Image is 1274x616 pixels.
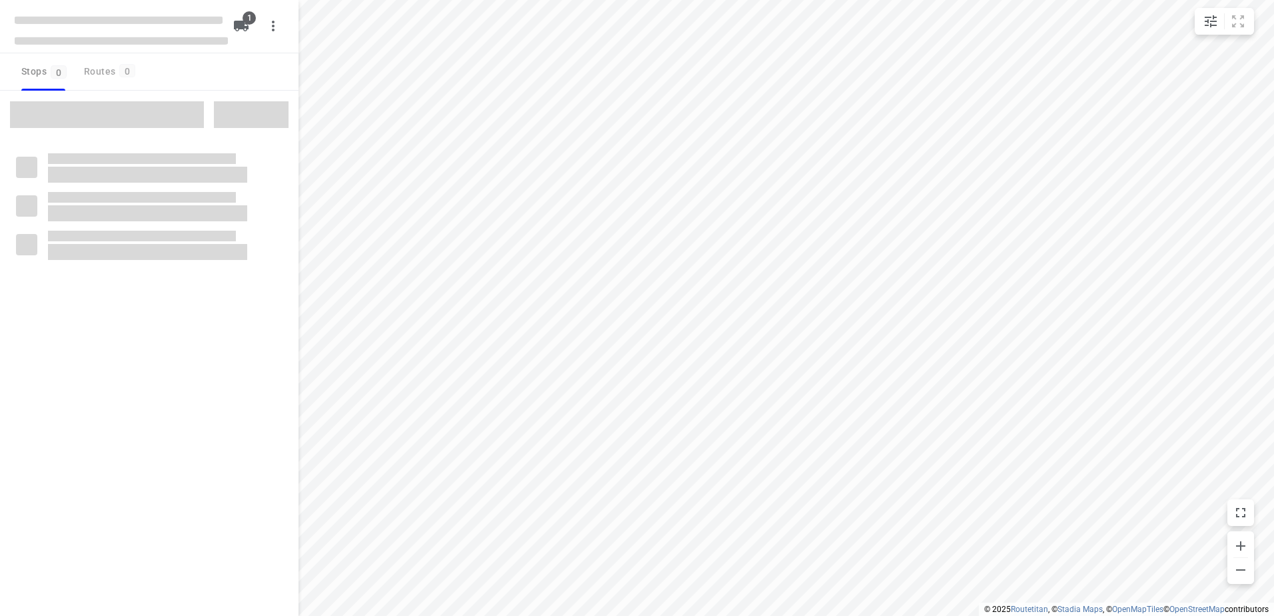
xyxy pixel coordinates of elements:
[1112,605,1163,614] a: OpenMapTiles
[1057,605,1103,614] a: Stadia Maps
[1169,605,1225,614] a: OpenStreetMap
[1011,605,1048,614] a: Routetitan
[1195,8,1254,35] div: small contained button group
[1197,8,1224,35] button: Map settings
[984,605,1269,614] li: © 2025 , © , © © contributors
